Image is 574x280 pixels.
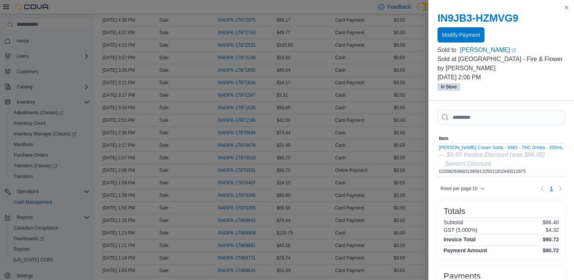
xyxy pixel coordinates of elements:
[440,186,477,192] span: Rows per page : 10
[538,184,547,193] button: Previous page
[439,145,563,150] button: [PERSON_NAME] Cream Soda - XMG - THC Drinks - 355mL
[437,73,565,82] p: [DATE] 2:06 PM
[437,83,460,91] span: In Store
[443,247,487,253] h4: Payment Amount
[556,184,565,193] button: Next page
[547,182,556,195] ul: Pagination for table: MemoryTable from EuiInMemoryTable
[439,150,563,159] div: — $9.60 Invoice Discount (was $96.00)
[562,3,571,12] button: Close this dialog
[437,12,565,24] h2: IN9JB3-HZMVG9
[437,55,565,73] p: Sold at [GEOGRAPHIC_DATA] - Fire & Flower by [PERSON_NAME]
[439,135,448,142] span: Item
[445,160,491,167] i: Seniors Discount
[437,134,565,143] button: Item
[511,48,516,53] svg: External link
[437,184,488,193] button: Rows per page:10
[538,182,565,195] nav: Pagination for table: MemoryTable from EuiInMemoryTable
[442,31,480,39] span: Modify Payment
[547,182,556,195] button: Page 1 of 1
[543,219,559,225] p: $86.40
[437,27,484,42] button: Modify Payment
[443,207,465,216] h3: Totals
[437,46,458,55] div: Sold to
[546,227,559,233] p: $4.32
[437,110,565,125] input: This is a search bar. As you type, the results lower in the page will automatically filter.
[543,236,559,242] h4: $90.72
[443,236,476,242] h4: Invoice Total
[443,227,477,233] h6: GST (5.000%)
[441,83,457,90] span: In Store
[550,185,553,192] span: 1
[543,247,559,253] h4: $90.72
[443,219,463,225] h6: Subtotal
[439,145,563,175] div: 01008269660139591325011810H0012975
[460,46,565,55] a: [PERSON_NAME]External link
